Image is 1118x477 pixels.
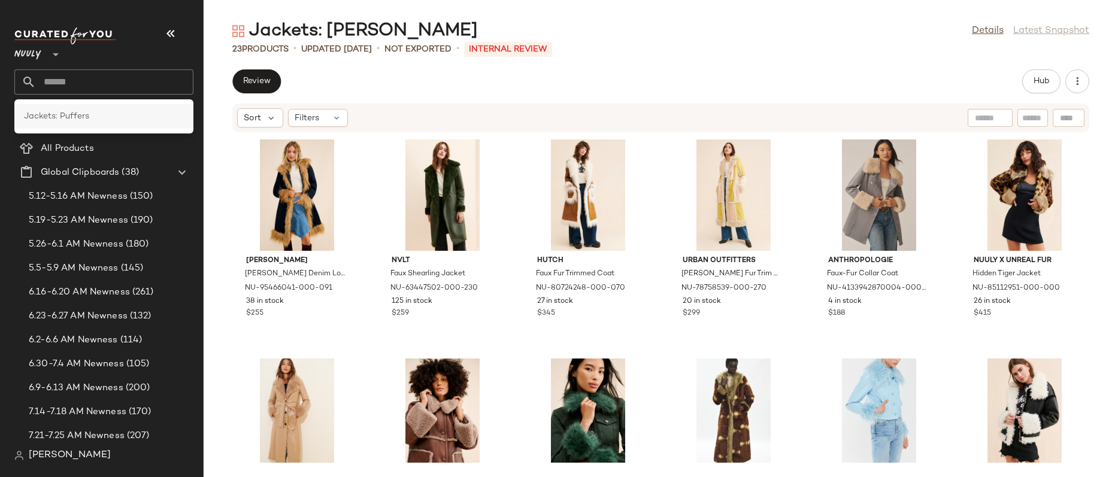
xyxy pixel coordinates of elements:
[29,262,119,275] span: 5.5-5.9 AM Newness
[377,42,380,56] span: •
[1022,69,1061,93] button: Hub
[245,283,332,294] span: NU-95466041-000-091
[246,296,284,307] span: 38 in stock
[828,308,845,319] span: $188
[683,308,700,319] span: $299
[681,269,783,279] span: [PERSON_NAME] Fur Trim Overcoat
[819,358,940,470] img: 52920741_045_b2
[673,358,794,470] img: 94078292_020_b2
[828,296,862,307] span: 4 in stock
[244,112,261,124] span: Sort
[301,43,372,56] p: updated [DATE]
[974,308,991,319] span: $415
[232,45,242,54] span: 23
[819,139,940,251] img: 4133942870004_044_b
[536,269,614,279] span: Faux Fur Trimmed Coat
[974,256,1075,266] span: Nuuly x Unreal Fur
[119,166,139,180] span: (38)
[128,309,152,323] span: (132)
[119,262,144,275] span: (145)
[232,43,289,56] div: Products
[974,296,1011,307] span: 26 in stock
[293,42,296,56] span: •
[29,357,124,371] span: 6.30-7.4 AM Newness
[29,448,111,463] span: [PERSON_NAME]
[390,283,478,294] span: NU-63447502-000-230
[681,283,766,294] span: NU-78758539-000-270
[29,333,118,347] span: 6.2-6.6 AM Newness
[246,256,348,266] span: [PERSON_NAME]
[19,119,31,130] img: svg%3e
[29,190,128,203] span: 5.12-5.16 AM Newness
[964,139,1085,251] img: 85112951_000_b
[456,42,459,56] span: •
[382,358,503,470] img: 94318474_020_b
[537,296,573,307] span: 27 in stock
[41,142,94,156] span: All Products
[232,69,281,93] button: Review
[29,238,123,251] span: 5.26-6.1 AM Newness
[237,358,357,470] img: 92772292_224_b
[295,112,319,124] span: Filters
[683,256,784,266] span: Urban Outfitters
[125,429,150,443] span: (207)
[14,451,24,460] img: svg%3e
[130,285,154,299] span: (261)
[972,283,1060,294] span: NU-85112951-000-000
[232,25,244,37] img: svg%3e
[964,358,1085,470] img: 66021569_001_b3
[528,358,649,470] img: 95844478_030_b
[392,308,409,319] span: $259
[29,429,125,443] span: 7.21-7.25 AM Newness
[246,308,263,319] span: $255
[128,214,153,227] span: (190)
[128,190,153,203] span: (150)
[537,256,639,266] span: Hutch
[392,256,493,266] span: NVLT
[245,269,347,279] span: [PERSON_NAME] Denim Longline Jacket
[124,357,150,371] span: (105)
[382,139,503,251] img: 63447502_230_b4
[237,139,357,251] img: 95466041_091_b
[537,308,555,319] span: $345
[29,309,128,323] span: 6.23-6.27 AM Newness
[536,283,625,294] span: NU-80724248-000-070
[464,42,552,57] p: INTERNAL REVIEW
[392,296,432,307] span: 125 in stock
[232,19,478,43] div: Jackets: [PERSON_NAME]
[828,256,930,266] span: Anthropologie
[29,285,130,299] span: 6.16-6.20 AM Newness
[29,381,123,395] span: 6.9-6.13 AM Newness
[118,333,143,347] span: (114)
[1033,77,1050,86] span: Hub
[827,269,898,279] span: Faux-Fur Collar Coat
[41,166,119,180] span: Global Clipboards
[38,118,86,132] span: Dashboard
[243,77,271,86] span: Review
[827,283,929,294] span: NU-4133942870004-000-044
[29,405,126,419] span: 7.14-7.18 AM Newness
[14,41,41,62] span: Nuuly
[528,139,649,251] img: 80724248_070_b
[384,43,452,56] p: Not Exported
[390,269,465,279] span: Faux Shearling Jacket
[673,139,794,251] img: 78758539_270_b
[126,405,152,419] span: (170)
[123,238,149,251] span: (180)
[14,28,116,44] img: cfy_white_logo.C9jOOHJF.svg
[972,24,1004,38] a: Details
[123,381,150,395] span: (200)
[29,214,128,227] span: 5.19-5.23 AM Newness
[683,296,721,307] span: 20 in stock
[972,269,1041,279] span: Hidden Tiger Jacket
